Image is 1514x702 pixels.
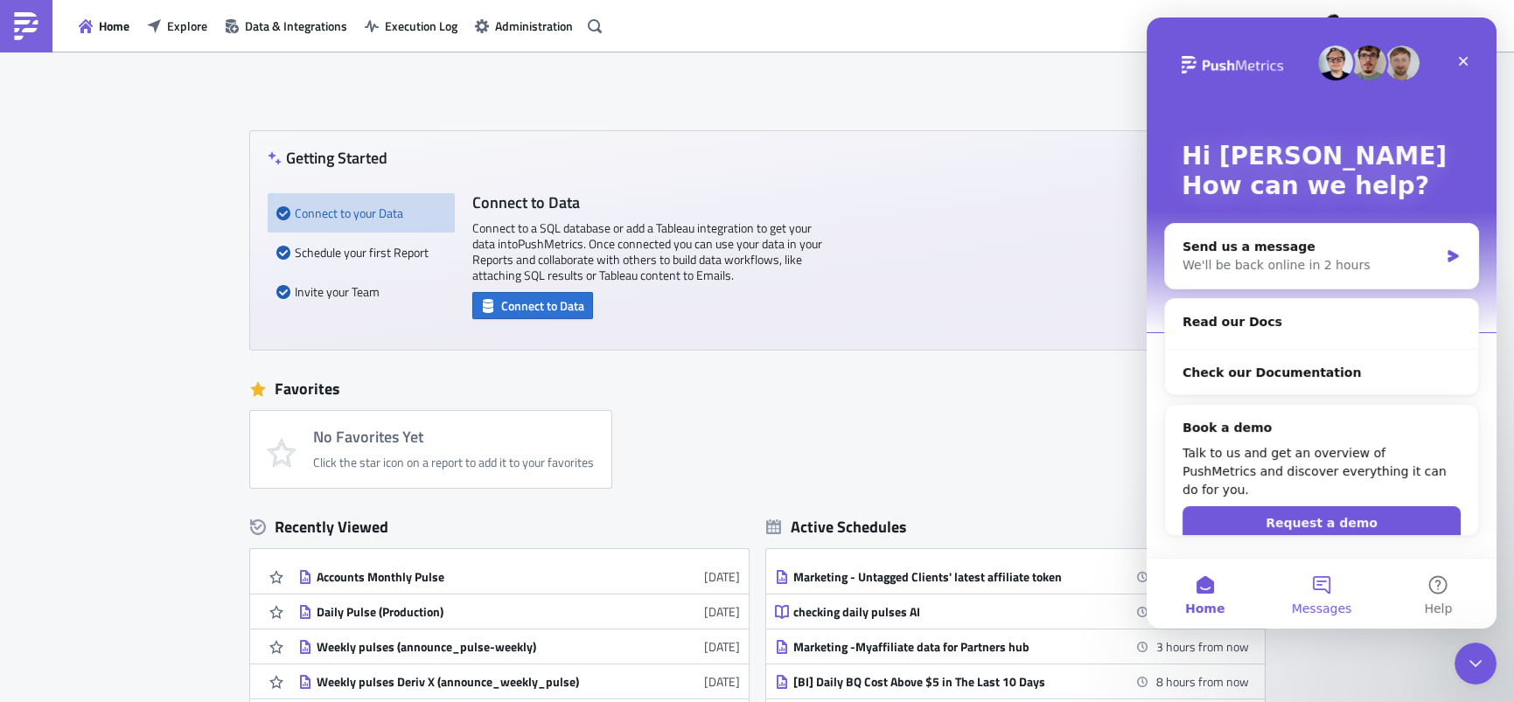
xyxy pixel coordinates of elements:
div: Active Schedules [766,517,907,537]
time: 2025-06-11T06:44:29Z [704,602,740,621]
div: Connect to your Data [276,193,446,233]
span: Explore [167,17,207,35]
div: Weekly pulses Deriv X (announce_weekly_pulse) [317,674,623,690]
a: Weekly pulses (announce_pulse-weekly)[DATE] [298,629,740,664]
div: Marketing - Untagged Clients' latest affiliate token [793,569,1099,585]
a: checking daily pulses AI2 hours from now [775,594,1249,629]
div: Invite your Team [276,272,446,311]
div: Accounts Monthly Pulse [317,569,623,585]
button: Deriv Services FZ-LLC [1309,7,1501,45]
a: Weekly pulses Deriv X (announce_weekly_pulse)[DATE] [298,664,740,699]
span: Execution Log [385,17,457,35]
a: Marketing -Myaffiliate data for Partners hub3 hours from now [775,629,1249,664]
button: Execution Log [356,12,466,39]
button: Home [70,12,138,39]
button: Explore [138,12,216,39]
div: Weekly pulses (announce_pulse-weekly) [317,639,623,655]
div: Click the star icon on a report to add it to your favorites [313,455,594,470]
span: Deriv Services FZ-LLC [1359,17,1472,35]
div: [BI] Daily BQ Cost Above $5 in The Last 10 Days [793,674,1099,690]
iframe: Intercom live chat [1455,643,1497,685]
div: Recently Viewed [250,514,749,540]
button: Connect to Data [472,292,593,319]
div: Favorites [250,376,1265,402]
span: Connect to Data [501,296,584,315]
time: 2025-05-19T08:50:50Z [704,672,740,691]
a: [BI] Daily BQ Cost Above $5 in The Last 10 Days8 hours from now [775,664,1249,699]
div: Daily Pulse (Production) [317,604,623,620]
div: Schedule your first Report [276,233,446,272]
a: Accounts Monthly Pulse[DATE] [298,560,740,594]
span: Home [99,17,129,35]
a: Daily Pulse (Production)[DATE] [298,594,740,629]
time: 2025-10-09 21:30 [1156,672,1249,691]
iframe: Intercom live chat [1147,17,1497,629]
img: Avatar [1318,11,1348,41]
span: Data & Integrations [245,17,347,35]
h4: Connect to Data [472,193,822,212]
time: 2025-10-09 16:00 [1156,637,1249,656]
button: Administration [466,12,582,39]
p: Connect to a SQL database or add a Tableau integration to get your data into PushMetrics . Once c... [472,220,822,283]
img: PushMetrics [12,12,40,40]
span: Administration [495,17,573,35]
button: Data & Integrations [216,12,356,39]
div: Marketing -Myaffiliate data for Partners hub [793,639,1099,655]
a: Connect to Data [472,295,593,313]
a: Marketing - Untagged Clients' latest affiliate token2 hours from now [775,560,1249,594]
h4: No Favorites Yet [313,428,594,446]
h4: Getting Started [268,149,387,167]
time: 2025-07-01T10:34:45Z [704,567,740,586]
time: 2025-05-19T08:52:35Z [704,637,740,656]
div: checking daily pulses AI [793,604,1099,620]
